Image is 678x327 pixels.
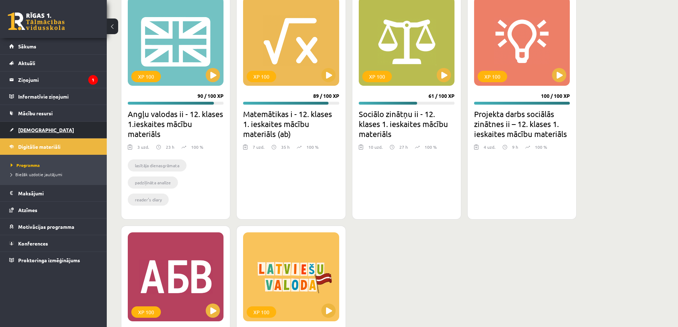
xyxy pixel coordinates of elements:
[8,12,65,30] a: Rīgas 1. Tālmācības vidusskola
[18,127,74,133] span: [DEMOGRAPHIC_DATA]
[18,207,37,213] span: Atzīmes
[128,109,224,139] h2: Angļu valodas ii - 12. klases 1.ieskaites mācību materiāls
[11,172,62,177] span: Biežāk uzdotie jautājumi
[9,202,98,218] a: Atzīmes
[9,252,98,268] a: Proktoringa izmēģinājums
[535,144,547,150] p: 100 %
[18,223,74,230] span: Motivācijas programma
[18,240,48,247] span: Konferences
[137,144,149,154] div: 3 uzd.
[9,235,98,252] a: Konferences
[9,55,98,71] a: Aktuāli
[512,144,518,150] p: 9 h
[474,109,570,139] h2: Projekta darbs sociālās zinātnes ii – 12. klases 1. ieskaites mācību materiāls
[9,72,98,88] a: Ziņojumi1
[18,110,53,116] span: Mācību resursi
[9,38,98,54] a: Sākums
[11,162,100,168] a: Programma
[128,176,178,189] li: padziļināta analīze
[18,60,35,66] span: Aktuāli
[399,144,408,150] p: 27 h
[18,43,36,49] span: Sākums
[253,144,264,154] div: 7 uzd.
[128,194,169,206] li: reader’s diary
[18,88,98,105] legend: Informatīvie ziņojumi
[18,185,98,201] legend: Maksājumi
[243,109,339,139] h2: Matemātikas i - 12. klases 1. ieskaites mācību materiāls (ab)
[131,306,161,318] div: XP 100
[247,306,276,318] div: XP 100
[9,185,98,201] a: Maksājumi
[9,218,98,235] a: Motivācijas programma
[131,71,161,82] div: XP 100
[88,75,98,85] i: 1
[368,144,383,154] div: 10 uzd.
[281,144,290,150] p: 35 h
[18,257,80,263] span: Proktoringa izmēģinājums
[478,71,507,82] div: XP 100
[11,171,100,178] a: Biežāk uzdotie jautājumi
[9,122,98,138] a: [DEMOGRAPHIC_DATA]
[306,144,319,150] p: 100 %
[166,144,174,150] p: 23 h
[425,144,437,150] p: 100 %
[359,109,454,139] h2: Sociālo zinātņu ii - 12. klases 1. ieskaites mācību materiāls
[484,144,495,154] div: 4 uzd.
[11,162,40,168] span: Programma
[191,144,203,150] p: 100 %
[362,71,392,82] div: XP 100
[9,88,98,105] a: Informatīvie ziņojumi
[128,159,186,172] li: lasītāja dienasgrāmata
[18,143,61,150] span: Digitālie materiāli
[247,71,276,82] div: XP 100
[9,138,98,155] a: Digitālie materiāli
[9,105,98,121] a: Mācību resursi
[18,72,98,88] legend: Ziņojumi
